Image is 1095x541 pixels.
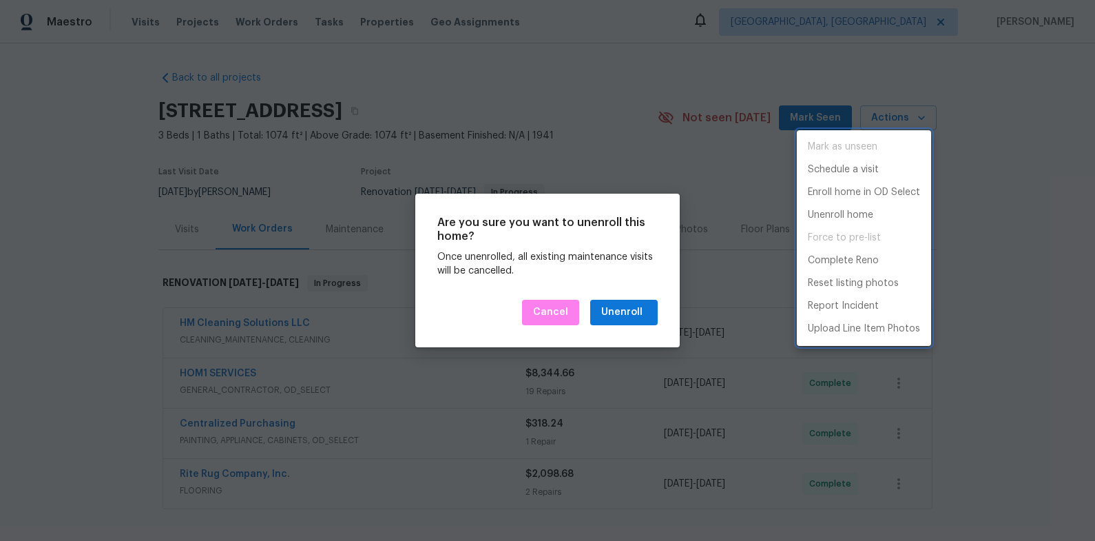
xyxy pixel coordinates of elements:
[797,227,931,249] span: Setup visit must be completed before moving home to pre-list
[808,208,873,223] p: Unenroll home
[808,185,920,200] p: Enroll home in OD Select
[808,322,920,336] p: Upload Line Item Photos
[808,299,879,314] p: Report Incident
[808,163,879,177] p: Schedule a visit
[808,254,879,268] p: Complete Reno
[808,276,899,291] p: Reset listing photos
